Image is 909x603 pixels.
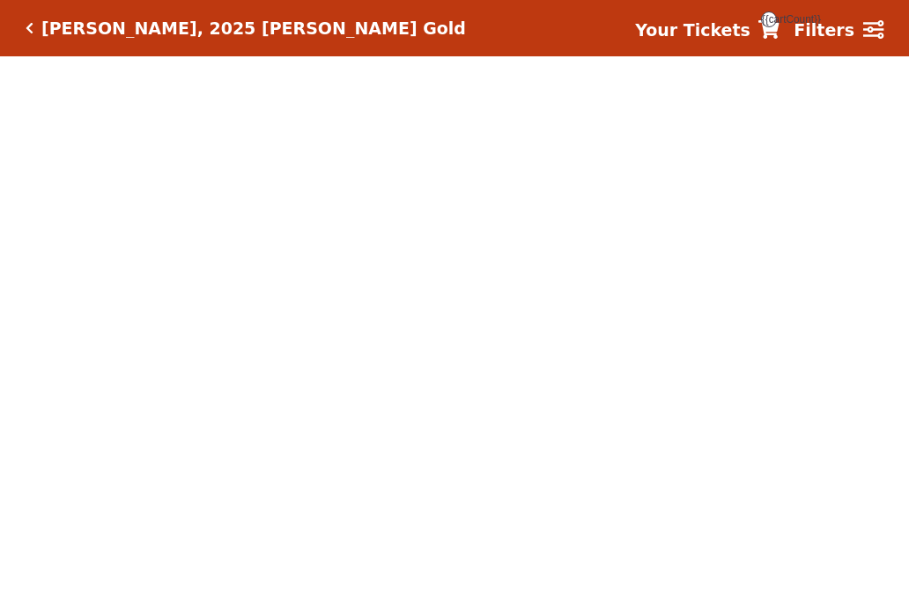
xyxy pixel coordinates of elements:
a: Filters [794,18,883,43]
span: {{cartCount}} [761,11,777,27]
a: Your Tickets {{cartCount}} [635,18,780,43]
strong: Your Tickets [635,20,750,40]
h5: [PERSON_NAME], 2025 [PERSON_NAME] Gold [41,18,466,39]
a: Click here to go back to filters [26,22,33,34]
strong: Filters [794,20,854,40]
